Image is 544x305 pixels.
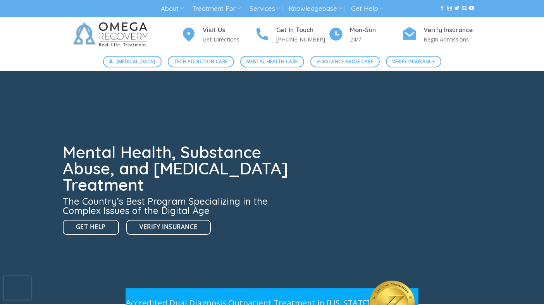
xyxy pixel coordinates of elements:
span: Tech Addiction Care [174,58,227,65]
img: Omega Recovery [69,17,156,52]
p: Begin Admissions [423,35,475,44]
a: Send us an email [462,6,467,11]
a: About [161,2,184,16]
span: Verify Insurance [139,222,197,232]
a: Follow on Instagram [447,6,452,11]
a: Substance Abuse Care [310,56,380,67]
span: Mental Health Care [246,58,298,65]
a: Knowledgebase [289,2,342,16]
a: Verify Insurance Begin Admissions [402,25,475,44]
a: Get In Touch [PHONE_NUMBER] [255,25,328,44]
a: [MEDICAL_DATA] [103,56,162,67]
h4: Verify Insurance [423,25,475,35]
a: Verify Insurance [386,56,441,67]
h1: Mental Health, Substance Abuse, and [MEDICAL_DATA] Treatment [63,144,293,193]
p: [PHONE_NUMBER] [276,35,328,44]
span: Substance Abuse Care [317,58,373,65]
a: Follow on Facebook [440,6,444,11]
a: Treatment For [192,2,241,16]
a: Follow on Twitter [454,6,459,11]
p: Get Directions [203,35,255,44]
span: Get Help [76,222,106,232]
a: Follow on YouTube [469,6,474,11]
a: Services [250,2,280,16]
a: Get Help [63,220,119,235]
h4: Mon-Sun [350,25,402,35]
a: Verify Insurance [126,220,210,235]
a: Get Help [351,2,383,16]
iframe: reCAPTCHA [4,276,31,300]
h4: Get In Touch [276,25,328,35]
span: Verify Insurance [392,58,435,65]
p: 24/7 [350,35,402,44]
a: Visit Us Get Directions [181,25,255,44]
span: [MEDICAL_DATA] [117,58,155,65]
h3: The Country’s Best Program Specializing in the Complex Issues of the Digital Age [63,196,293,215]
a: Mental Health Care [240,56,304,67]
h4: Visit Us [203,25,255,35]
a: Tech Addiction Care [168,56,234,67]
